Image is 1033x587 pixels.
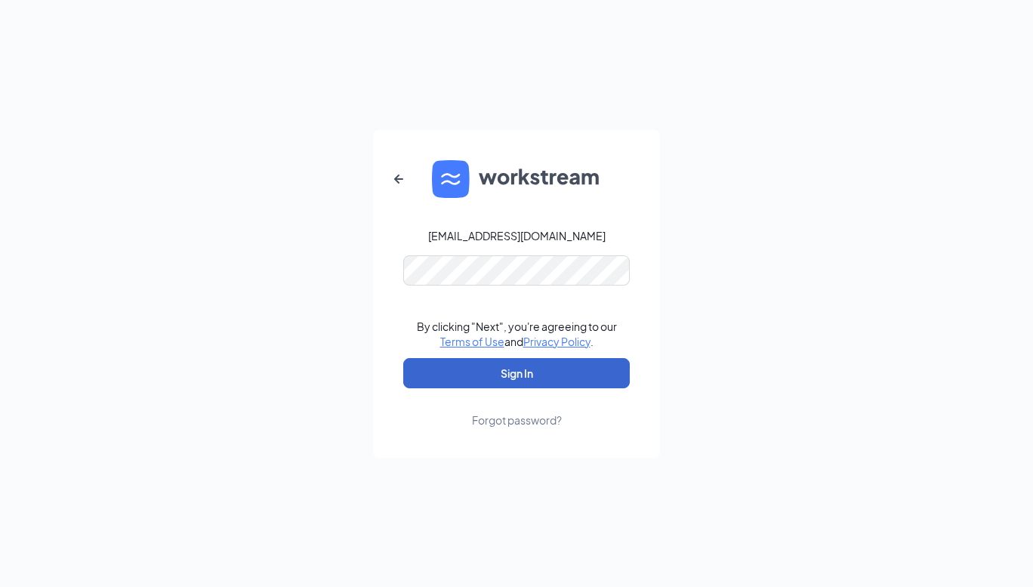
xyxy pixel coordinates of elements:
[403,358,630,388] button: Sign In
[432,160,601,198] img: WS logo and Workstream text
[440,335,504,348] a: Terms of Use
[428,228,606,243] div: [EMAIL_ADDRESS][DOMAIN_NAME]
[472,412,562,428] div: Forgot password?
[381,161,417,197] button: ArrowLeftNew
[390,170,408,188] svg: ArrowLeftNew
[417,319,617,349] div: By clicking "Next", you're agreeing to our and .
[523,335,591,348] a: Privacy Policy
[472,388,562,428] a: Forgot password?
